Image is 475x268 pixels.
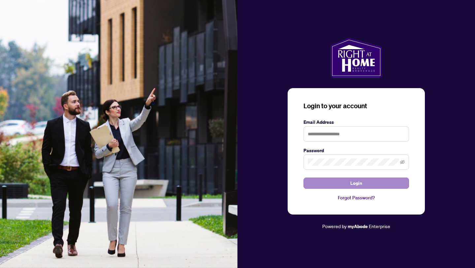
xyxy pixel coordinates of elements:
img: ma-logo [331,38,382,78]
span: Enterprise [369,223,390,229]
h3: Login to your account [303,101,409,111]
label: Email Address [303,118,409,126]
span: eye-invisible [400,160,405,164]
a: myAbode [348,223,368,230]
span: Powered by [322,223,347,229]
a: Forgot Password? [303,194,409,201]
label: Password [303,147,409,154]
button: Login [303,178,409,189]
span: Login [350,178,362,188]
